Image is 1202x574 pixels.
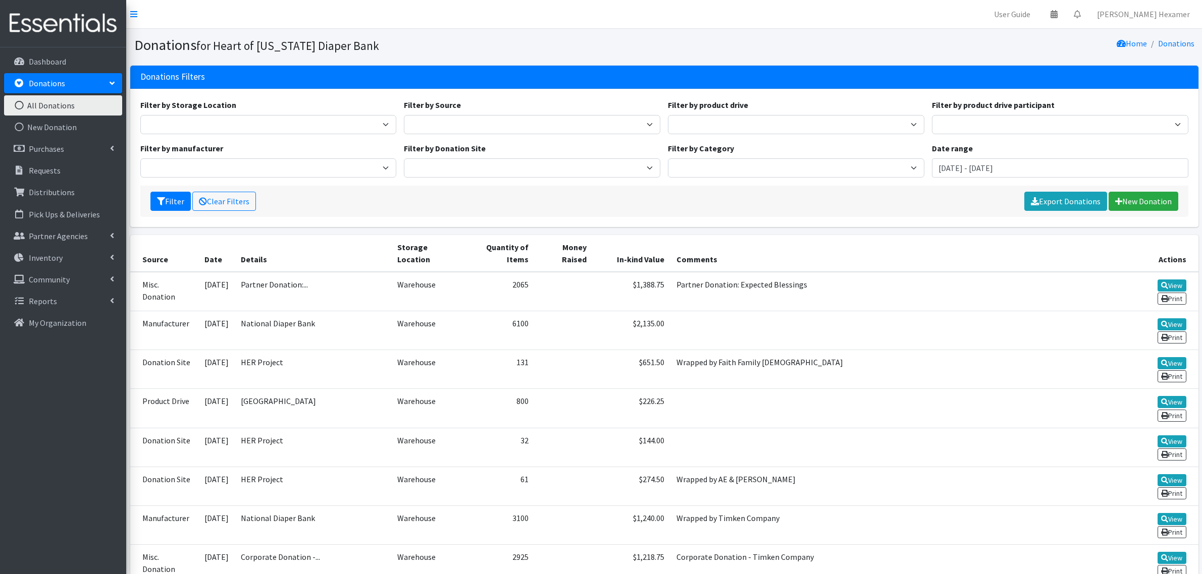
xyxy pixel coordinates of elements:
a: View [1158,513,1186,525]
small: for Heart of [US_STATE] Diaper Bank [196,38,379,53]
a: Print [1158,526,1186,538]
p: Distributions [29,187,75,197]
td: Misc. Donation [130,272,199,311]
label: Date range [932,142,973,154]
button: Filter [150,192,191,211]
td: 6100 [463,311,535,350]
a: Reports [4,291,122,311]
a: Home [1117,38,1147,48]
td: HER Project [235,350,391,389]
a: User Guide [986,4,1038,24]
a: View [1158,552,1186,564]
a: Dashboard [4,51,122,72]
p: Donations [29,78,65,88]
td: $226.25 [593,389,670,428]
p: Pick Ups & Deliveries [29,209,100,219]
a: Export Donations [1024,192,1107,211]
a: Print [1158,293,1186,305]
td: National Diaper Bank [235,311,391,350]
a: Print [1158,410,1186,422]
th: Quantity of Items [463,235,535,272]
a: Pick Ups & Deliveries [4,204,122,224]
td: Warehouse [391,428,463,467]
td: $651.50 [593,350,670,389]
a: Distributions [4,182,122,202]
a: Print [1158,370,1186,382]
a: New Donation [4,117,122,137]
p: Reports [29,296,57,306]
th: Date [198,235,235,272]
a: Purchases [4,139,122,159]
a: Print [1158,487,1186,499]
p: Dashboard [29,56,66,67]
label: Filter by product drive [668,99,748,111]
img: HumanEssentials [4,7,122,40]
th: Comments [670,235,1127,272]
a: Community [4,269,122,290]
td: Warehouse [391,505,463,544]
a: Print [1158,331,1186,343]
p: Community [29,274,70,284]
a: View [1158,279,1186,292]
td: [DATE] [198,272,235,311]
td: Manufacturer [130,505,199,544]
td: Warehouse [391,389,463,428]
input: January 1, 2011 - December 31, 2011 [932,158,1188,178]
td: HER Project [235,467,391,505]
label: Filter by Category [668,142,734,154]
td: Product Drive [130,389,199,428]
label: Filter by manufacturer [140,142,223,154]
td: $1,240.00 [593,505,670,544]
th: Money Raised [535,235,593,272]
td: Wrapped by Faith Family [DEMOGRAPHIC_DATA] [670,350,1127,389]
p: Purchases [29,144,64,154]
td: 2065 [463,272,535,311]
td: Partner Donation:... [235,272,391,311]
th: Source [130,235,199,272]
td: Warehouse [391,350,463,389]
td: $2,135.00 [593,311,670,350]
label: Filter by Storage Location [140,99,236,111]
p: Partner Agencies [29,231,88,241]
td: $144.00 [593,428,670,467]
a: Clear Filters [192,192,256,211]
td: 800 [463,389,535,428]
td: 131 [463,350,535,389]
td: Warehouse [391,311,463,350]
td: Wrapped by Timken Company [670,505,1127,544]
a: Donations [1158,38,1194,48]
td: [GEOGRAPHIC_DATA] [235,389,391,428]
td: [DATE] [198,311,235,350]
th: Details [235,235,391,272]
th: Storage Location [391,235,463,272]
a: Partner Agencies [4,226,122,246]
td: $1,388.75 [593,272,670,311]
a: Print [1158,448,1186,461]
td: [DATE] [198,467,235,505]
td: Manufacturer [130,311,199,350]
a: View [1158,396,1186,408]
td: [DATE] [198,350,235,389]
td: $274.50 [593,467,670,505]
td: Donation Site [130,428,199,467]
td: Donation Site [130,467,199,505]
p: Inventory [29,253,63,263]
a: View [1158,357,1186,369]
a: View [1158,435,1186,447]
td: [DATE] [198,389,235,428]
p: My Organization [29,318,86,328]
td: Partner Donation: Expected Blessings [670,272,1127,311]
td: 32 [463,428,535,467]
a: View [1158,318,1186,330]
p: Requests [29,165,61,176]
th: In-kind Value [593,235,670,272]
td: [DATE] [198,428,235,467]
td: HER Project [235,428,391,467]
h3: Donations Filters [140,72,205,82]
label: Filter by Donation Site [404,142,486,154]
td: Warehouse [391,467,463,505]
th: Actions [1127,235,1198,272]
label: Filter by Source [404,99,461,111]
label: Filter by product drive participant [932,99,1055,111]
a: Inventory [4,248,122,268]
